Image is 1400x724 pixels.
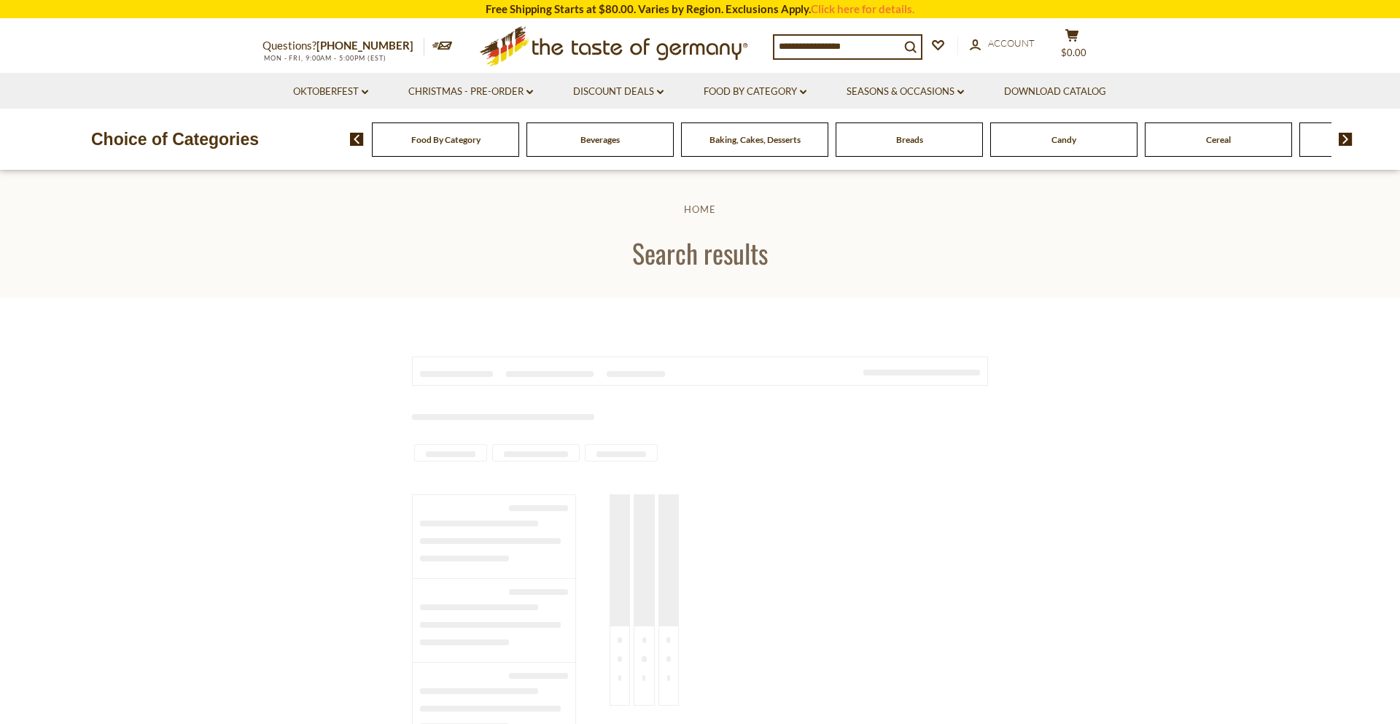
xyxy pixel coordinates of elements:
[1339,133,1353,146] img: next arrow
[684,203,716,215] a: Home
[847,84,964,100] a: Seasons & Occasions
[970,36,1035,52] a: Account
[704,84,806,100] a: Food By Category
[316,39,413,52] a: [PHONE_NUMBER]
[350,133,364,146] img: previous arrow
[988,37,1035,49] span: Account
[1061,47,1086,58] span: $0.00
[1004,84,1106,100] a: Download Catalog
[262,36,424,55] p: Questions?
[408,84,533,100] a: Christmas - PRE-ORDER
[1050,28,1094,65] button: $0.00
[573,84,664,100] a: Discount Deals
[45,236,1355,269] h1: Search results
[1206,134,1231,145] a: Cereal
[411,134,481,145] a: Food By Category
[580,134,620,145] a: Beverages
[709,134,801,145] a: Baking, Cakes, Desserts
[896,134,923,145] a: Breads
[262,54,386,62] span: MON - FRI, 9:00AM - 5:00PM (EST)
[811,2,914,15] a: Click here for details.
[1051,134,1076,145] a: Candy
[293,84,368,100] a: Oktoberfest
